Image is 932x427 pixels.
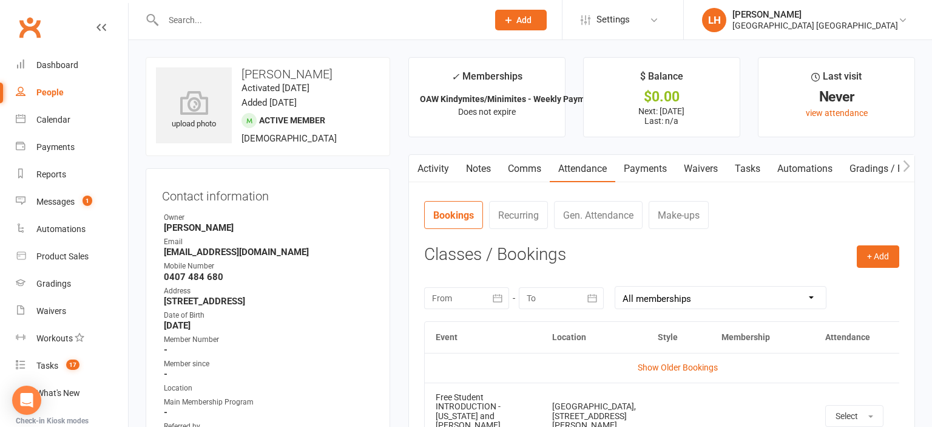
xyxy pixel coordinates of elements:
[164,334,374,346] div: Member Number
[16,106,128,134] a: Calendar
[241,83,309,94] time: Activated [DATE]
[769,91,903,103] div: Never
[164,310,374,321] div: Date of Birth
[164,344,374,355] strong: -
[164,358,374,370] div: Member since
[83,196,92,206] span: 1
[36,115,70,125] div: Calendar
[806,108,868,118] a: view attendance
[16,325,128,352] a: Workouts
[836,411,858,421] span: Select
[458,155,499,183] a: Notes
[675,155,726,183] a: Waivers
[164,320,374,331] strong: [DATE]
[164,247,374,258] strong: [EMAIL_ADDRESS][DOMAIN_NAME]
[554,201,643,229] a: Gen. Attendance
[164,285,374,297] div: Address
[160,12,479,29] input: Search...
[16,52,128,79] a: Dashboard
[489,201,548,229] a: Recurring
[647,322,711,353] th: Style
[458,107,516,117] span: Does not expire
[451,69,522,91] div: Memberships
[164,407,374,418] strong: -
[726,155,769,183] a: Tasks
[259,115,325,125] span: Active member
[16,270,128,298] a: Gradings
[36,361,58,371] div: Tasks
[541,322,647,353] th: Location
[420,94,598,104] strong: OAW Kindymites/Minimites - Weekly Payment
[36,251,89,261] div: Product Sales
[638,363,718,372] a: Show Older Bookings
[425,322,541,353] th: Event
[811,69,862,91] div: Last visit
[732,9,898,20] div: [PERSON_NAME]
[36,306,66,316] div: Waivers
[156,91,232,131] div: upload photo
[241,133,337,144] span: [DEMOGRAPHIC_DATA]
[36,60,78,70] div: Dashboard
[451,71,459,83] i: ✓
[16,216,128,243] a: Automations
[495,10,547,30] button: Add
[156,67,380,81] h3: [PERSON_NAME]
[164,222,374,233] strong: [PERSON_NAME]
[36,333,73,343] div: Workouts
[814,322,894,353] th: Attendance
[36,87,64,97] div: People
[12,386,41,415] div: Open Intercom Messenger
[164,369,374,380] strong: -
[825,405,883,427] button: Select
[409,155,458,183] a: Activity
[595,106,729,126] p: Next: [DATE] Last: n/a
[164,212,374,224] div: Owner
[36,388,80,398] div: What's New
[424,245,899,264] h3: Classes / Bookings
[36,142,75,152] div: Payments
[711,322,814,353] th: Membership
[16,298,128,325] a: Waivers
[164,296,374,307] strong: [STREET_ADDRESS]
[16,243,128,270] a: Product Sales
[615,155,675,183] a: Payments
[649,201,709,229] a: Make-ups
[16,188,128,216] a: Messages 1
[769,155,841,183] a: Automations
[550,155,615,183] a: Attendance
[16,380,128,407] a: What's New
[241,97,297,108] time: Added [DATE]
[640,69,683,91] div: $ Balance
[36,224,86,234] div: Automations
[36,169,66,179] div: Reports
[164,236,374,248] div: Email
[162,185,374,203] h3: Contact information
[16,352,128,380] a: Tasks 17
[732,20,898,31] div: [GEOGRAPHIC_DATA] [GEOGRAPHIC_DATA]
[164,272,374,282] strong: 0407 484 680
[66,360,79,370] span: 17
[499,155,550,183] a: Comms
[164,397,374,408] div: Main Membership Program
[702,8,726,32] div: LH
[596,6,630,33] span: Settings
[164,383,374,394] div: Location
[516,15,532,25] span: Add
[16,161,128,188] a: Reports
[16,79,128,106] a: People
[164,261,374,272] div: Mobile Number
[15,12,45,43] a: Clubworx
[595,91,729,103] div: $0.00
[36,197,75,207] div: Messages
[424,201,483,229] a: Bookings
[36,279,71,289] div: Gradings
[857,245,899,267] button: + Add
[16,134,128,161] a: Payments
